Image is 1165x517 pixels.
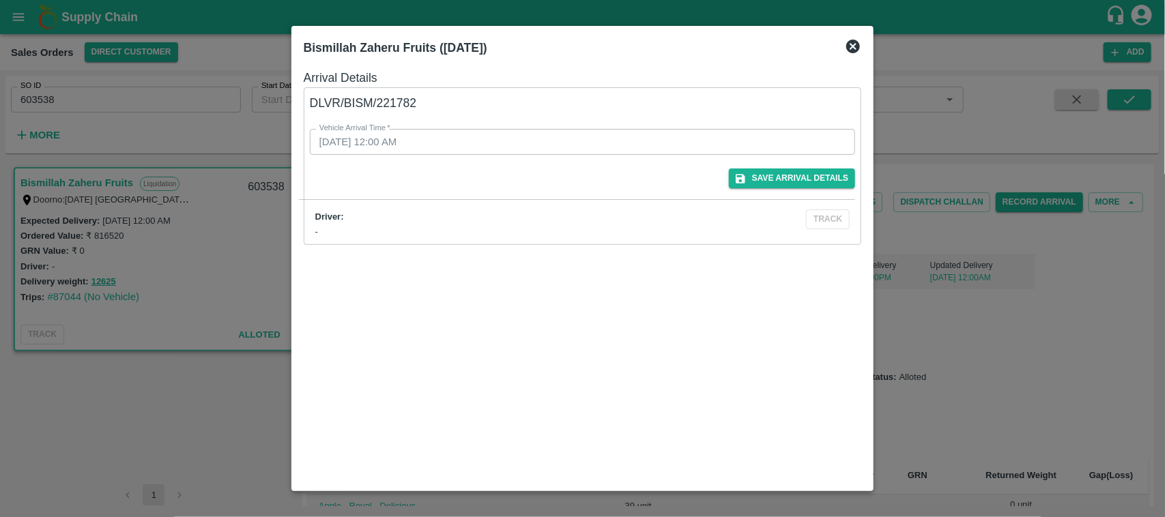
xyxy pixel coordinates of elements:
button: Save Arrival Details [729,168,855,188]
h6: Arrival Details [304,68,862,87]
label: Vehicle Arrival Time [319,123,390,134]
label: - [315,226,318,237]
h6: DLVR/BISM/221782 [310,93,856,113]
div: Driver: [315,211,714,224]
b: Bismillah Zaheru Fruits ([DATE]) [304,41,487,55]
input: Choose date, selected date is Aug 31, 2025 [310,129,846,155]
